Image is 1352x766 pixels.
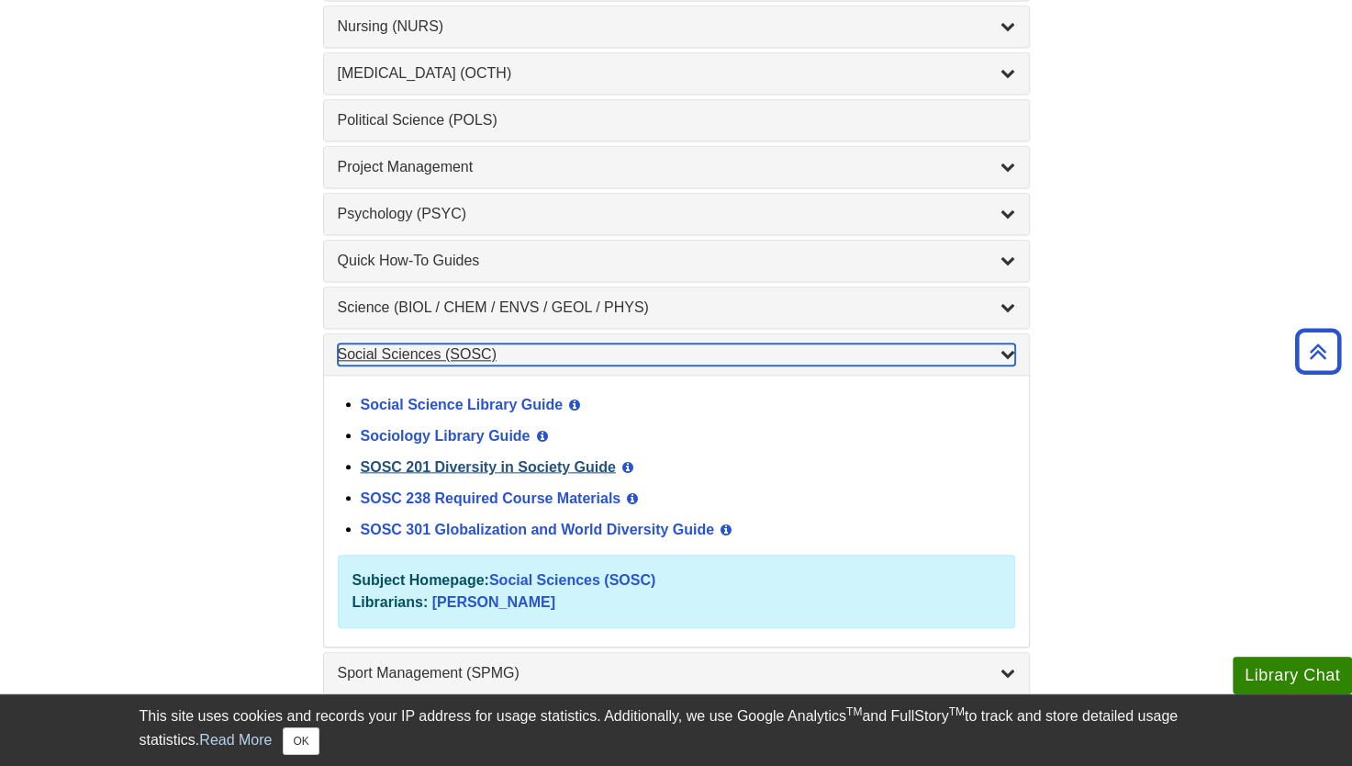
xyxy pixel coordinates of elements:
button: Close [283,727,318,755]
a: SOSC 201 Diversity in Society Guide [361,458,616,474]
button: Library Chat [1233,657,1352,694]
a: Social Sciences (SOSC) [338,344,1015,366]
a: Social Sciences (SOSC) [489,572,655,588]
a: Project Management [338,156,1015,178]
div: Social Sciences (SOSC) [324,375,1029,647]
sup: TM [949,705,965,718]
sup: TM [846,705,862,718]
a: Sport Management (SPMG) [338,662,1015,684]
a: Science (BIOL / CHEM / ENVS / GEOL / PHYS) [338,297,1015,319]
strong: Librarians: [352,594,429,610]
a: Sociology Library Guide [361,427,531,443]
a: Back to Top [1289,339,1347,364]
a: Read More [199,732,272,748]
strong: Subject Homepage: [352,572,489,588]
a: Political Science (POLS) [338,109,1015,131]
a: Psychology (PSYC) [338,203,1015,225]
a: Nursing (NURS) [338,16,1015,38]
a: [PERSON_NAME] [432,594,555,610]
a: Quick How-To Guides [338,250,1015,272]
a: [MEDICAL_DATA] (OCTH) [338,62,1015,84]
div: This site uses cookies and records your IP address for usage statistics. Additionally, we use Goo... [140,705,1213,755]
a: Social Science Library Guide [361,396,564,411]
a: SOSC 301 Globalization and World Diversity Guide [361,521,715,536]
a: SOSC 238 Required Course Materials [361,490,621,505]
